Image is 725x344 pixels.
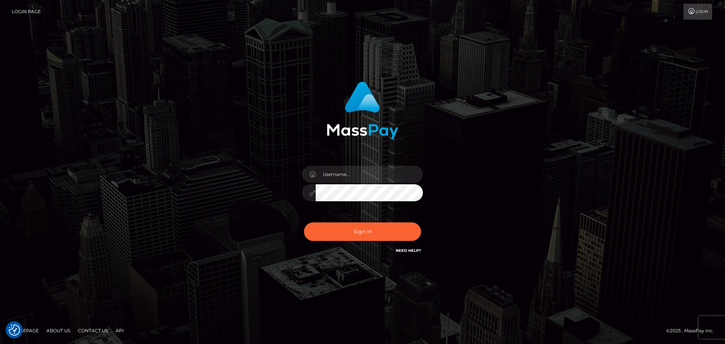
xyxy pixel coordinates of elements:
[113,325,127,336] a: API
[12,4,41,20] a: Login Page
[43,325,73,336] a: About Us
[683,4,712,20] a: Login
[666,327,719,335] div: © 2025 , MassPay Inc.
[8,325,42,336] a: Homepage
[304,222,421,241] button: Sign in
[9,324,20,336] button: Consent Preferences
[396,248,421,253] a: Need Help?
[75,325,111,336] a: Contact Us
[9,324,20,336] img: Revisit consent button
[327,82,398,139] img: MassPay Login
[316,166,423,183] input: Username...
